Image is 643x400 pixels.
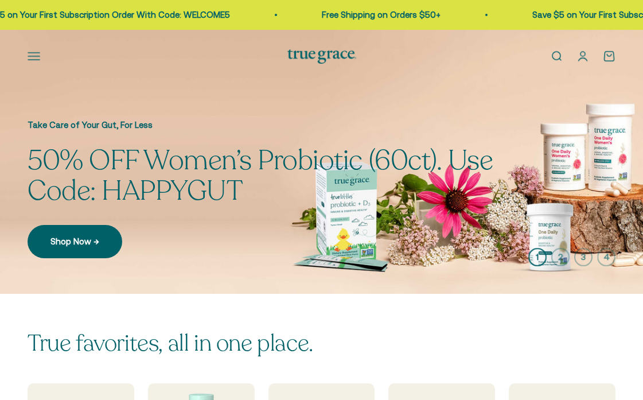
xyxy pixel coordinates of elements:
[28,118,532,132] p: Take Care of Your Gut, For Less
[28,142,493,209] split-lines: 50% OFF Women’s Probiotic (60ct). Use Code: HAPPYGUT
[28,225,122,258] a: Shop Now →
[597,248,615,266] button: 4
[317,10,435,20] a: Free Shipping on Orders $50+
[574,248,593,266] button: 3
[551,248,570,266] button: 2
[28,328,313,359] split-lines: True favorites, all in one place.
[528,248,547,266] button: 1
